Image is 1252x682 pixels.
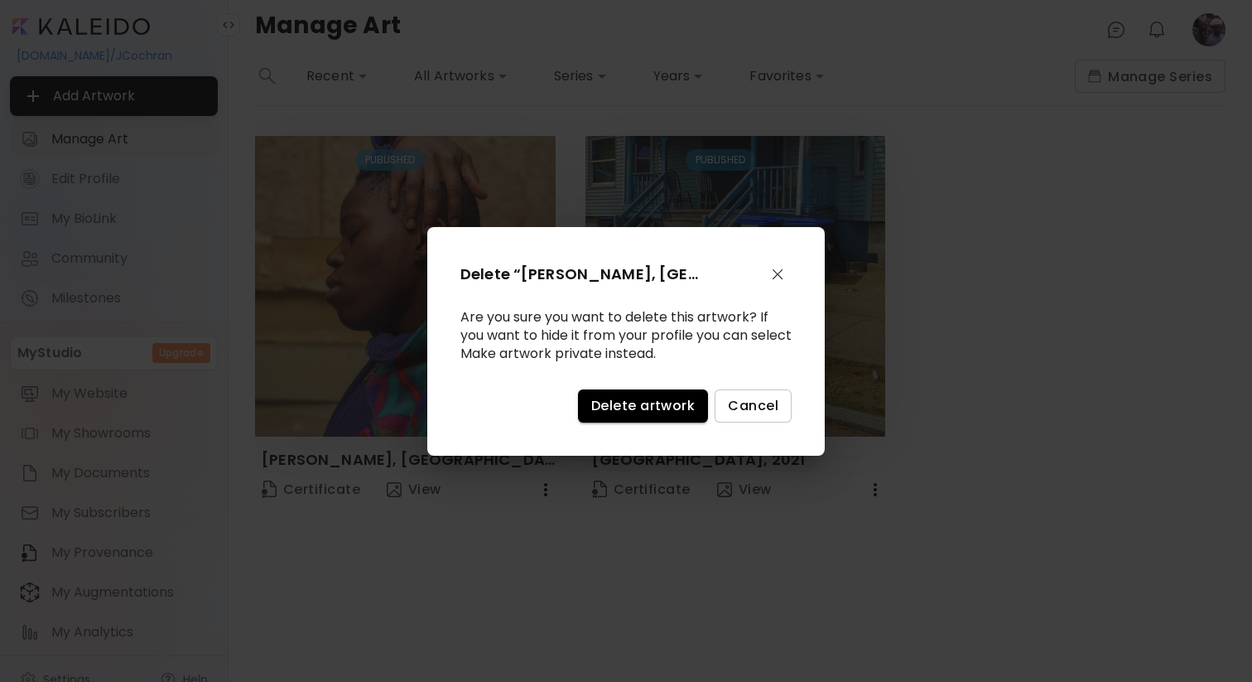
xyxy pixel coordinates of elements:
[768,264,787,284] img: close
[460,308,792,363] div: Are you sure you want to delete this artwork? If you want to hide it from your profile you can se...
[591,397,695,414] span: Delete artwork
[728,397,778,414] span: Cancel
[578,389,708,423] button: Delete artwork
[460,263,709,285] h2: Delete “[PERSON_NAME], [GEOGRAPHIC_DATA] ”
[763,260,792,288] button: close
[715,389,792,423] button: Cancel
